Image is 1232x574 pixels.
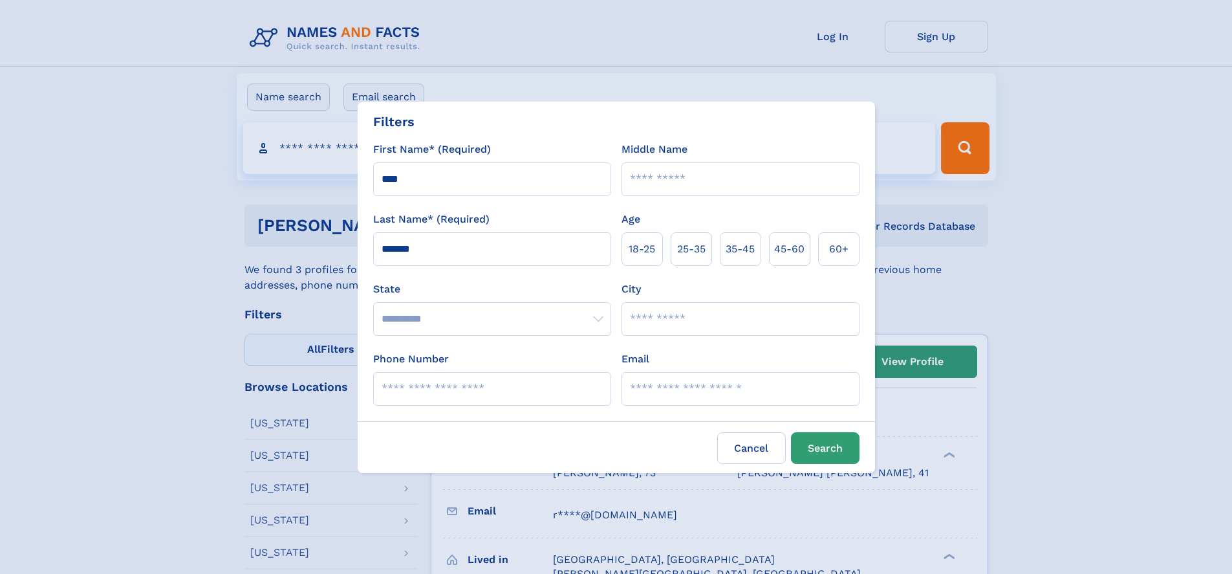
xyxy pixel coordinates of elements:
[373,142,491,157] label: First Name* (Required)
[621,212,640,227] label: Age
[621,142,687,157] label: Middle Name
[373,351,449,367] label: Phone Number
[774,241,805,257] span: 45‑60
[677,241,706,257] span: 25‑35
[726,241,755,257] span: 35‑45
[629,241,655,257] span: 18‑25
[373,281,611,297] label: State
[621,281,641,297] label: City
[621,351,649,367] label: Email
[373,212,490,227] label: Last Name* (Required)
[829,241,848,257] span: 60+
[717,432,786,464] label: Cancel
[373,112,415,131] div: Filters
[791,432,859,464] button: Search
